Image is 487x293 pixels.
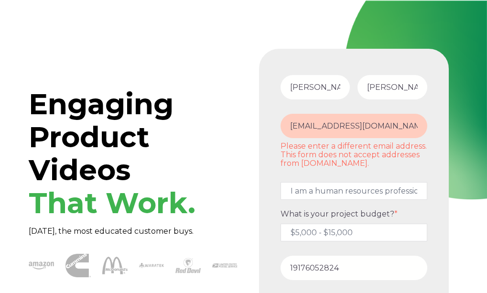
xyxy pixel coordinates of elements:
img: USPS [212,253,238,278]
input: Last Name* [357,75,427,99]
input: First Name* [281,75,350,99]
input: Phone number* [281,256,427,280]
img: Waratek logo [139,253,164,278]
label: Please enter a different email address. This form does not accept addresses from [DOMAIN_NAME]. [281,142,427,168]
span: What is your project budget? [281,209,394,218]
span: Engaging Product Videos [29,87,195,220]
img: Red Devil [175,253,201,278]
img: amazon-1 [29,253,54,278]
img: Cummins [65,253,91,278]
input: Email Address* [281,114,427,138]
span: [DATE], the most educated customer buys. [29,227,194,236]
img: McDonalds 1 [102,253,128,278]
span: That Work. [29,185,195,220]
